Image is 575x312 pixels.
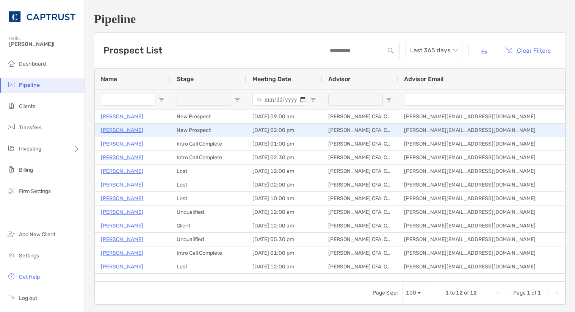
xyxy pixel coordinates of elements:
[373,290,398,296] div: Page Size:
[322,178,398,191] div: [PERSON_NAME] CFA, CAIA, CFP®
[171,137,246,151] div: Intro Call Complete
[513,290,526,296] span: Page
[246,260,322,273] div: [DATE] 12:00 am
[101,139,143,149] a: [PERSON_NAME]
[158,97,165,103] button: Open Filter Menu
[553,290,559,296] div: Last Page
[9,3,75,30] img: CAPTRUST Logo
[101,125,143,135] a: [PERSON_NAME]
[171,165,246,178] div: Lost
[19,103,35,110] span: Clients
[7,165,16,174] img: billing icon
[171,219,246,232] div: Client
[19,231,55,238] span: Add New Client
[470,290,477,296] span: 12
[406,290,416,296] div: 100
[7,122,16,132] img: transfers icon
[246,233,322,246] div: [DATE] 05:30 pm
[19,146,41,152] span: Investing
[19,295,37,301] span: Log out
[171,124,246,137] div: New Prospect
[246,165,322,178] div: [DATE] 12:00 am
[7,144,16,153] img: investing icon
[531,290,536,296] span: of
[322,205,398,219] div: [PERSON_NAME] CFA, CAIA, CFP®
[101,248,143,258] a: [PERSON_NAME]
[19,82,40,88] span: Pipeline
[527,290,530,296] span: 1
[101,180,143,190] a: [PERSON_NAME]
[322,219,398,232] div: [PERSON_NAME] CFA, CAIA, CFP®
[537,290,541,296] span: 1
[403,284,427,302] div: Page Size
[103,45,162,56] h3: Prospect List
[101,194,143,203] a: [PERSON_NAME]
[499,42,556,59] button: Clear Filters
[410,42,458,59] span: Last 365 days
[101,166,143,176] p: [PERSON_NAME]
[404,94,572,106] input: Advisor Email Filter Input
[19,274,40,280] span: Get Help
[9,41,80,47] span: [PERSON_NAME]!
[322,165,398,178] div: [PERSON_NAME] CFA, CAIA, CFP®
[328,75,351,83] span: Advisor
[19,252,39,259] span: Settings
[246,246,322,260] div: [DATE] 01:00 pm
[386,97,392,103] button: Open Filter Menu
[171,151,246,164] div: Intro Call Complete
[7,101,16,110] img: clients icon
[177,75,194,83] span: Stage
[19,167,33,173] span: Billing
[171,233,246,246] div: Unqualified
[101,221,143,230] a: [PERSON_NAME]
[101,112,143,121] a: [PERSON_NAME]
[456,290,463,296] span: 12
[7,59,16,68] img: dashboard icon
[7,229,16,238] img: add_new_client icon
[445,290,449,296] span: 1
[322,233,398,246] div: [PERSON_NAME] CFA, CAIA, CFP®
[7,251,16,260] img: settings icon
[101,262,143,271] a: [PERSON_NAME]
[246,178,322,191] div: [DATE] 02:00 pm
[234,97,240,103] button: Open Filter Menu
[19,124,42,131] span: Transfers
[322,192,398,205] div: [PERSON_NAME] CFA, CAIA, CFP®
[310,97,316,103] button: Open Filter Menu
[246,151,322,164] div: [DATE] 02:30 pm
[464,290,469,296] span: of
[171,178,246,191] div: Lost
[101,207,143,217] a: [PERSON_NAME]
[101,153,143,162] a: [PERSON_NAME]
[450,290,455,296] span: to
[19,188,51,194] span: Firm Settings
[246,219,322,232] div: [DATE] 12:00 am
[322,110,398,123] div: [PERSON_NAME] CFA, CAIA, CFP®
[7,80,16,89] img: pipeline icon
[7,186,16,195] img: firm-settings icon
[171,192,246,205] div: Lost
[246,205,322,219] div: [DATE] 12:00 am
[246,110,322,123] div: [DATE] 09:00 am
[101,235,143,244] a: [PERSON_NAME]
[94,12,566,26] h1: Pipeline
[388,48,393,53] img: input icon
[504,290,510,296] div: Previous Page
[101,94,155,106] input: Name Filter Input
[322,246,398,260] div: [PERSON_NAME] CFA, CAIA, CFP®
[246,137,322,151] div: [DATE] 01:00 pm
[101,75,117,83] span: Name
[322,124,398,137] div: [PERSON_NAME] CFA, CAIA, CFP®
[7,272,16,281] img: get-help icon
